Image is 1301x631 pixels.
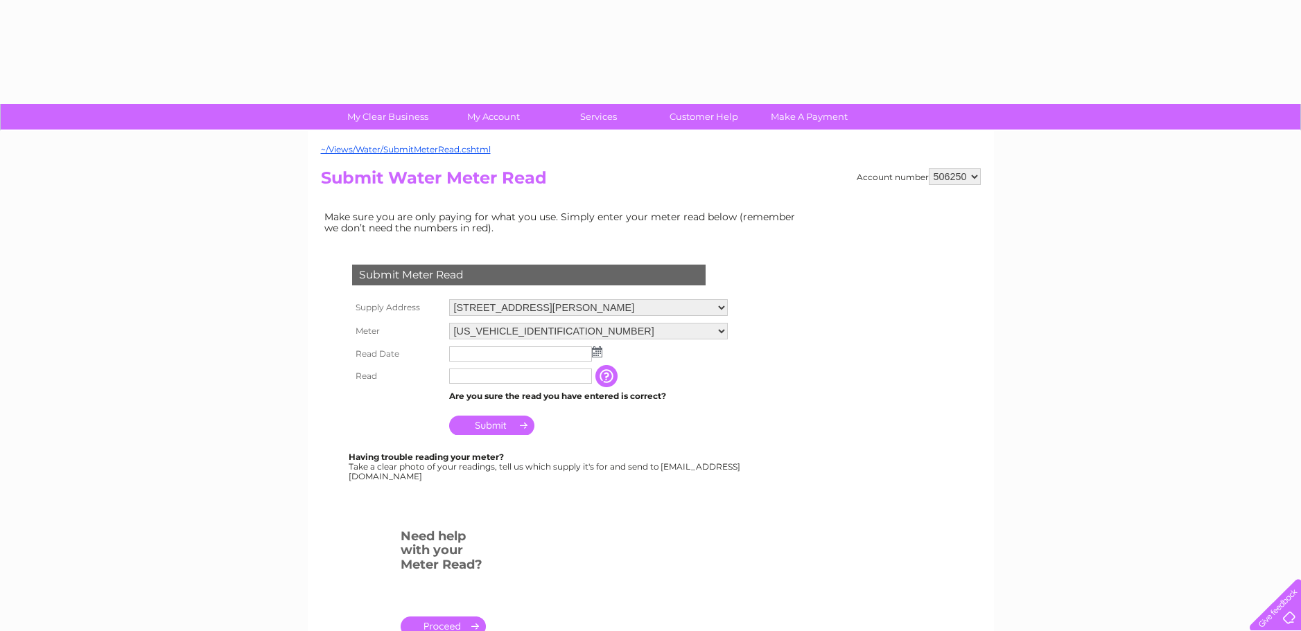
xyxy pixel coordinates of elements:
div: Account number [857,168,981,185]
h3: Need help with your Meter Read? [401,526,486,579]
h2: Submit Water Meter Read [321,168,981,195]
div: Take a clear photo of your readings, tell us which supply it's for and send to [EMAIL_ADDRESS][DO... [349,452,742,481]
th: Supply Address [349,296,446,319]
img: ... [592,346,602,357]
td: Are you sure the read you have entered is correct? [446,387,731,405]
a: Make A Payment [752,104,866,130]
th: Read [349,365,446,387]
a: My Account [436,104,550,130]
a: My Clear Business [331,104,445,130]
b: Having trouble reading your meter? [349,452,504,462]
th: Read Date [349,343,446,365]
th: Meter [349,319,446,343]
a: Services [541,104,656,130]
input: Information [595,365,620,387]
a: ~/Views/Water/SubmitMeterRead.cshtml [321,144,491,154]
input: Submit [449,416,534,435]
a: Customer Help [647,104,761,130]
div: Submit Meter Read [352,265,706,285]
td: Make sure you are only paying for what you use. Simply enter your meter read below (remember we d... [321,208,806,237]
